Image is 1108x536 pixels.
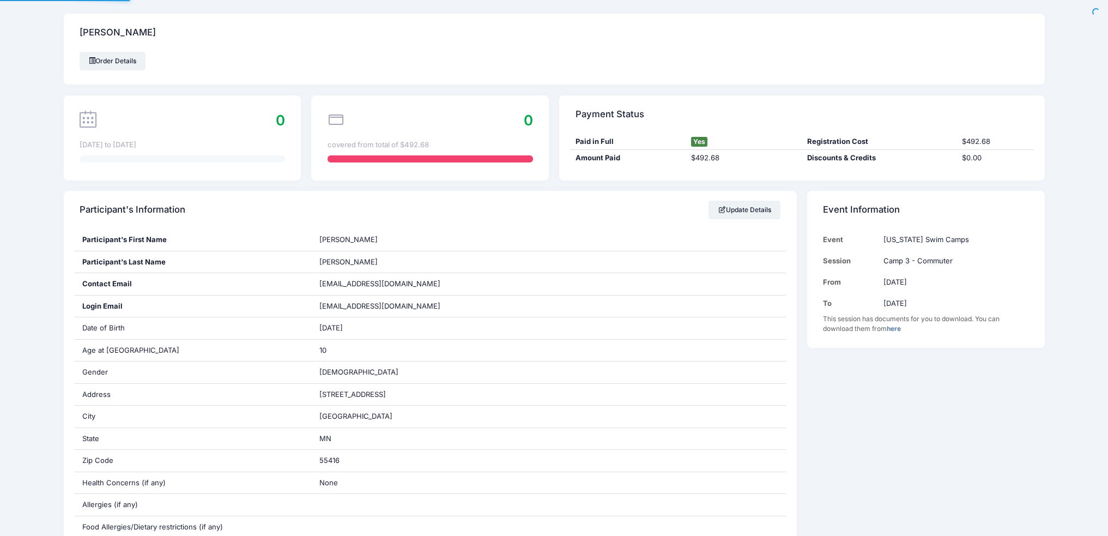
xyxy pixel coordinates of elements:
[74,494,311,516] div: Allergies (if any)
[80,17,156,49] h4: [PERSON_NAME]
[319,412,392,420] span: [GEOGRAPHIC_DATA]
[878,229,1028,250] td: [US_STATE] Swim Camps
[74,362,311,383] div: Gender
[823,250,878,272] td: Session
[74,450,311,472] div: Zip Code
[74,428,311,450] div: State
[570,136,686,147] div: Paid in Full
[319,346,326,354] span: 10
[74,273,311,295] div: Contact Email
[319,478,338,487] span: None
[80,52,146,70] a: Order Details
[823,195,900,226] h4: Event Information
[686,153,802,164] div: $492.68
[823,272,878,293] td: From
[80,195,185,226] h4: Participant's Information
[319,456,340,465] span: 55416
[276,112,285,129] span: 0
[319,390,386,399] span: [STREET_ADDRESS]
[524,112,533,129] span: 0
[319,257,378,266] span: [PERSON_NAME]
[74,317,311,339] div: Date of Birth
[823,229,878,250] td: Event
[878,272,1028,293] td: [DATE]
[319,301,456,312] span: [EMAIL_ADDRESS][DOMAIN_NAME]
[802,136,956,147] div: Registration Cost
[823,293,878,314] td: To
[74,340,311,362] div: Age at [GEOGRAPHIC_DATA]
[576,99,644,130] h4: Payment Status
[74,406,311,427] div: City
[823,314,1028,334] div: This session has documents for you to download. You can download them from
[319,368,398,376] span: [DEMOGRAPHIC_DATA]
[878,293,1028,314] td: [DATE]
[74,472,311,494] div: Health Concerns (if any)
[74,229,311,251] div: Participant's First Name
[80,140,285,150] div: [DATE] to [DATE]
[319,434,331,443] span: MN
[74,384,311,406] div: Address
[328,140,533,150] div: covered from total of $492.68
[74,251,311,273] div: Participant's Last Name
[802,153,956,164] div: Discounts & Credits
[887,324,901,333] a: here
[319,279,440,288] span: [EMAIL_ADDRESS][DOMAIN_NAME]
[74,296,311,317] div: Login Email
[956,136,1034,147] div: $492.68
[956,153,1034,164] div: $0.00
[878,250,1028,272] td: Camp 3 - Commuter
[319,235,378,244] span: [PERSON_NAME]
[319,323,343,332] span: [DATE]
[691,137,707,147] span: Yes
[570,153,686,164] div: Amount Paid
[709,201,781,219] a: Update Details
